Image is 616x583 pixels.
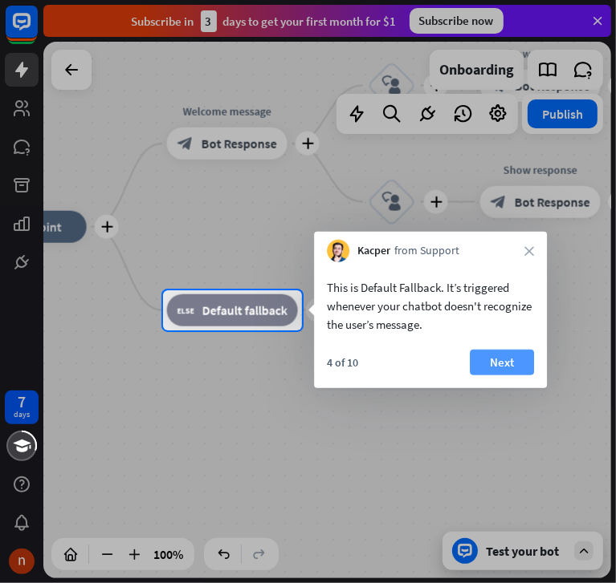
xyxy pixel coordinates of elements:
i: close [524,246,534,256]
i: block_fallback [177,302,194,318]
span: from Support [394,243,459,259]
span: Kacper [357,243,390,259]
div: This is Default Fallback. It’s triggered whenever your chatbot doesn't recognize the user’s message. [327,278,534,334]
span: Default fallback [202,302,288,318]
div: 4 of 10 [327,355,358,370]
button: Next [470,350,534,375]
